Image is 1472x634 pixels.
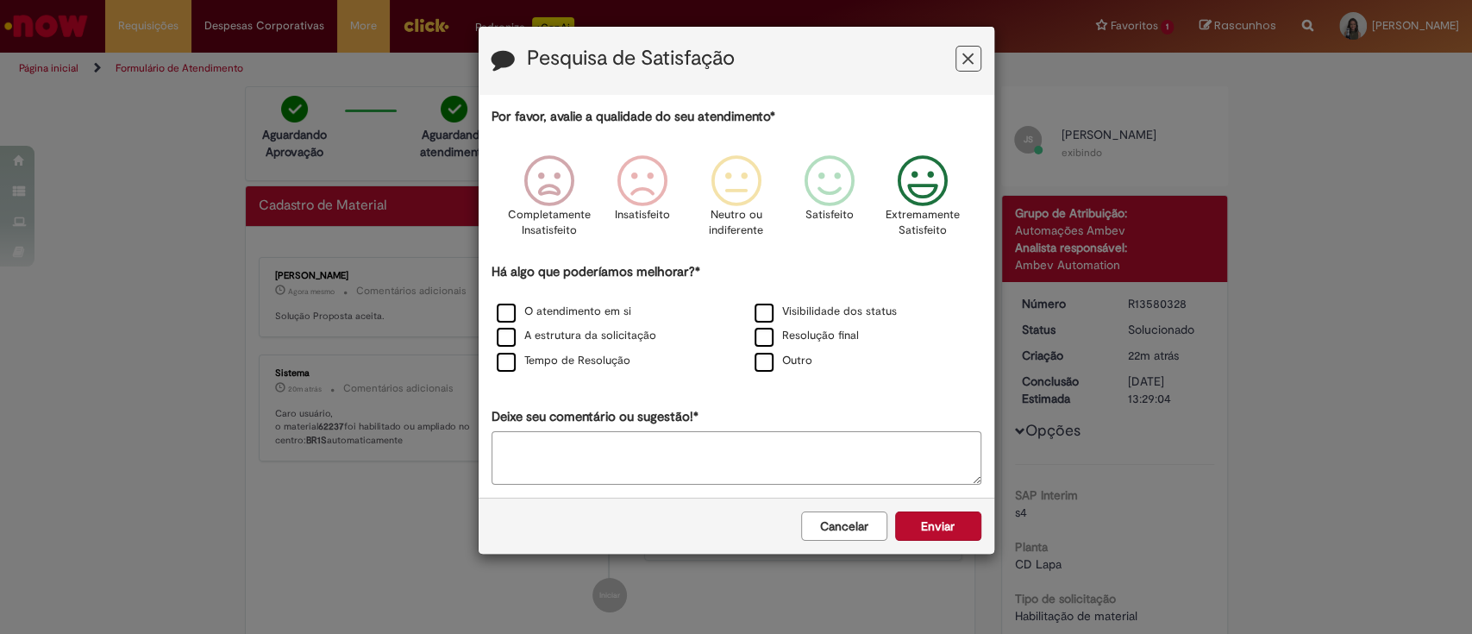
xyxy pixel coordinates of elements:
[492,263,981,374] div: Há algo que poderíamos melhorar?*
[805,207,854,223] p: Satisfeito
[755,353,812,369] label: Outro
[615,207,670,223] p: Insatisfeito
[505,142,593,261] div: Completamente Insatisfeito
[527,47,735,70] label: Pesquisa de Satisfação
[598,142,686,261] div: Insatisfeito
[497,304,631,320] label: O atendimento em si
[497,353,630,369] label: Tempo de Resolução
[508,207,591,239] p: Completamente Insatisfeito
[886,207,960,239] p: Extremamente Satisfeito
[879,142,967,261] div: Extremamente Satisfeito
[497,328,656,344] label: A estrutura da solicitação
[801,512,887,541] button: Cancelar
[895,512,981,541] button: Enviar
[705,207,767,239] p: Neutro ou indiferente
[786,142,874,261] div: Satisfeito
[692,142,780,261] div: Neutro ou indiferente
[492,408,698,426] label: Deixe seu comentário ou sugestão!*
[755,328,859,344] label: Resolução final
[492,108,775,126] label: Por favor, avalie a qualidade do seu atendimento*
[755,304,897,320] label: Visibilidade dos status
